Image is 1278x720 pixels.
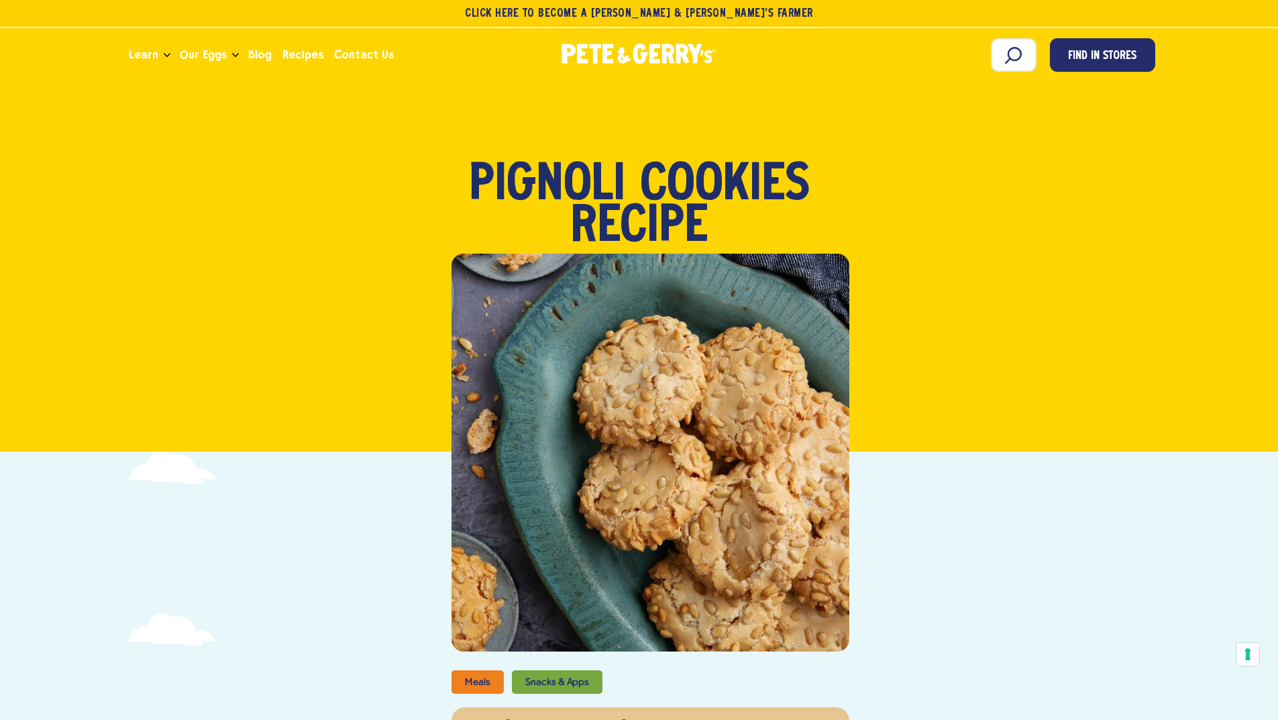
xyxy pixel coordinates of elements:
[123,37,164,73] a: Learn
[1236,643,1259,666] button: Your consent preferences for tracking technologies
[512,670,602,694] li: Snacks & Apps
[232,53,239,58] button: Open the dropdown menu for Our Eggs
[282,46,323,63] span: Recipes
[640,165,810,207] span: Cookies
[174,37,232,73] a: Our Eggs
[129,46,158,63] span: Learn
[243,37,277,73] a: Blog
[164,53,170,58] button: Open the dropdown menu for Learn
[334,46,394,63] span: Contact Us
[570,207,708,248] span: Recipe
[180,46,227,63] span: Our Eggs
[451,670,503,694] li: Meals
[469,165,625,207] span: Pignoli
[329,37,399,73] a: Contact Us
[277,37,329,73] a: Recipes
[991,38,1036,72] input: Search
[1068,48,1136,66] span: Find in Stores
[1050,38,1155,72] a: Find in Stores
[248,46,272,63] span: Blog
